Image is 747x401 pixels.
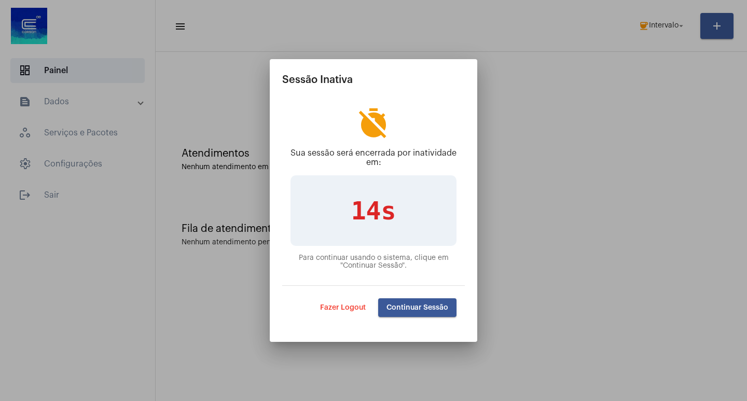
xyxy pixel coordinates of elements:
[351,196,396,225] span: 14s
[282,72,465,88] h2: Sessão Inativa
[290,254,457,270] p: Para continuar usando o sistema, clique em "Continuar Sessão".
[386,304,448,311] span: Continuar Sessão
[320,304,366,311] span: Fazer Logout
[378,298,457,317] button: Continuar Sessão
[357,107,390,140] mat-icon: timer_off
[290,148,457,167] p: Sua sessão será encerrada por inatividade em:
[312,298,374,317] button: Fazer Logout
